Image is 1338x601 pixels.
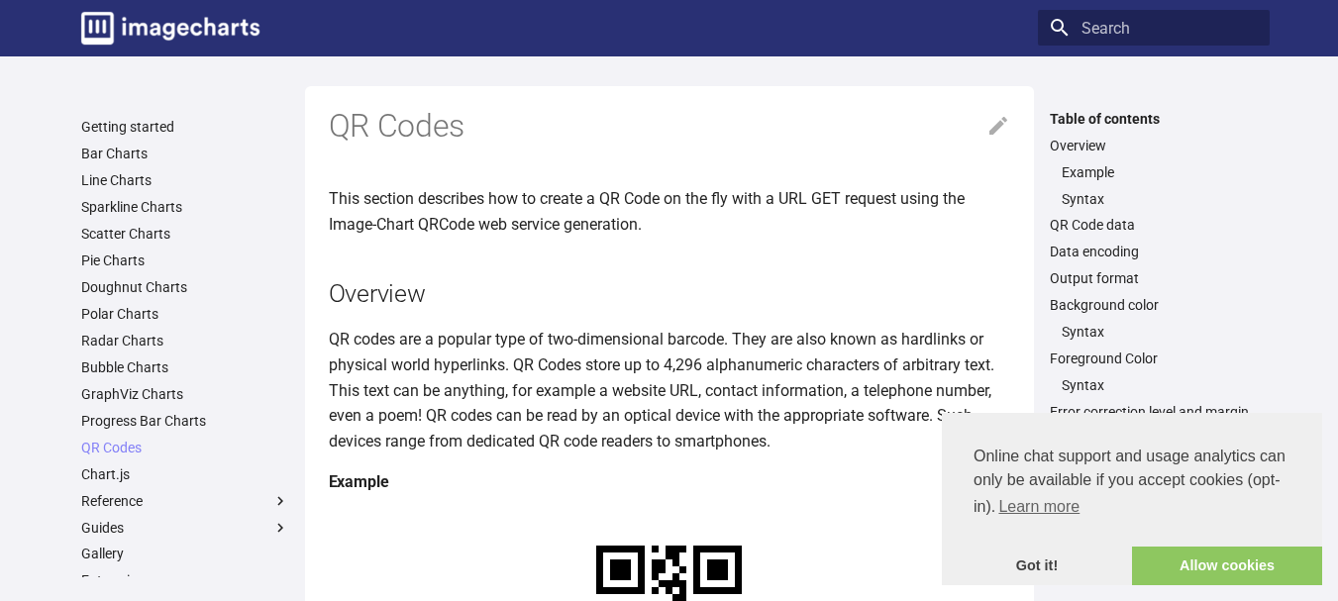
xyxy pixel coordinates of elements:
[81,171,289,189] a: Line Charts
[81,12,259,45] img: logo
[81,465,289,483] a: Chart.js
[329,186,1010,237] p: This section describes how to create a QR Code on the fly with a URL GET request using the Image-...
[942,547,1132,586] a: dismiss cookie message
[81,278,289,296] a: Doughnut Charts
[81,492,289,510] label: Reference
[81,118,289,136] a: Getting started
[81,571,289,589] a: Enterprise
[1050,216,1258,234] a: QR Code data
[1038,10,1270,46] input: Search
[1050,350,1258,367] a: Foreground Color
[81,545,289,562] a: Gallery
[974,445,1290,522] span: Online chat support and usage analytics can only be available if you accept cookies (opt-in).
[81,385,289,403] a: GraphViz Charts
[81,225,289,243] a: Scatter Charts
[1062,376,1258,394] a: Syntax
[1050,403,1258,421] a: Error correction level and margin
[73,4,267,52] a: Image-Charts documentation
[81,305,289,323] a: Polar Charts
[1050,296,1258,314] a: Background color
[1050,163,1258,208] nav: Overview
[81,145,289,162] a: Bar Charts
[81,198,289,216] a: Sparkline Charts
[1062,190,1258,208] a: Syntax
[329,327,1010,453] p: QR codes are a popular type of two-dimensional barcode. They are also known as hardlinks or physi...
[942,413,1322,585] div: cookieconsent
[81,412,289,430] a: Progress Bar Charts
[329,106,1010,148] h1: QR Codes
[329,276,1010,311] h2: Overview
[1132,547,1322,586] a: allow cookies
[1050,137,1258,154] a: Overview
[1062,323,1258,341] a: Syntax
[81,519,289,537] label: Guides
[329,469,1010,495] h4: Example
[1050,243,1258,260] a: Data encoding
[81,332,289,350] a: Radar Charts
[1038,110,1270,128] label: Table of contents
[1050,269,1258,287] a: Output format
[1038,110,1270,422] nav: Table of contents
[1062,163,1258,181] a: Example
[81,251,289,269] a: Pie Charts
[1050,323,1258,341] nav: Background color
[1050,376,1258,394] nav: Foreground Color
[81,439,289,456] a: QR Codes
[995,492,1082,522] a: learn more about cookies
[81,358,289,376] a: Bubble Charts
